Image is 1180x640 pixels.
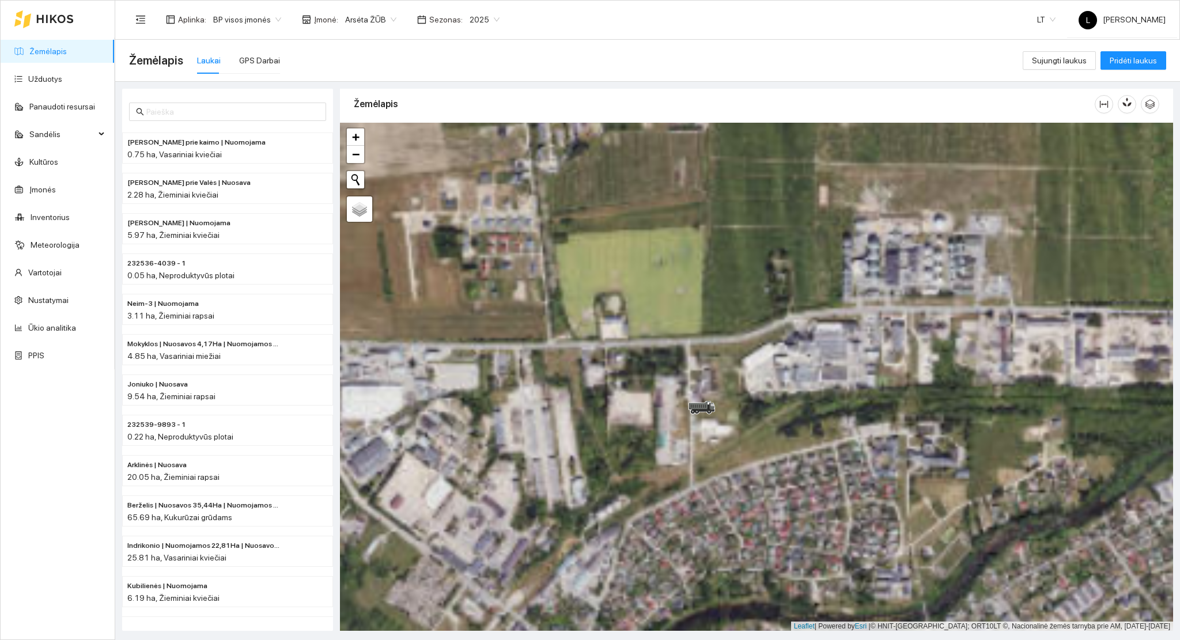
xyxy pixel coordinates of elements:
span: Pridėti laukus [1110,54,1157,67]
span: Neim-3 | Nuomojama [127,298,199,309]
span: Indrikonio | Nuomojamos 22,81Ha | Nuosavos 3,00 Ha [127,540,282,551]
a: Vartotojai [28,268,62,277]
span: 20.05 ha, Žieminiai rapsai [127,472,220,482]
span: 0.75 ha, Vasariniai kviečiai [127,150,222,159]
a: Zoom in [347,128,364,146]
span: Joniuko | Nuosava [127,379,188,390]
button: menu-fold [129,8,152,31]
a: Ūkio analitika [28,323,76,332]
span: shop [302,15,311,24]
a: Nustatymai [28,296,69,305]
span: 9.54 ha, Žieminiai rapsai [127,392,215,401]
span: Arsėta ŽŪB [345,11,396,28]
a: Užduotys [28,74,62,84]
span: Žemėlapis [129,51,183,70]
a: Žemėlapis [29,47,67,56]
span: BP visos įmonės [213,11,281,28]
button: Initiate a new search [347,171,364,188]
span: column-width [1095,100,1113,109]
span: Mokyklos | Nuosavos 4,17Ha | Nuomojamos 0,68Ha [127,339,282,350]
a: Meteorologija [31,240,80,249]
button: Pridėti laukus [1100,51,1166,70]
span: 232539-9893 - 1 [127,419,186,430]
div: Laukai [197,54,221,67]
button: column-width [1095,95,1113,113]
span: Rolando prie Valės | Nuosava [127,177,251,188]
span: Sujungti laukus [1032,54,1087,67]
span: menu-fold [135,14,146,25]
a: Pridėti laukus [1100,56,1166,65]
span: + [352,130,360,144]
span: 6.19 ha, Žieminiai kviečiai [127,593,220,603]
a: Įmonės [29,185,56,194]
span: Sezonas : [429,13,463,26]
a: Kultūros [29,157,58,166]
span: LT [1037,11,1056,28]
span: Berželis | Nuosavos 35,44Ha | Nuomojamos 30,25Ha [127,500,282,511]
a: Panaudoti resursai [29,102,95,111]
span: 0.22 ha, Neproduktyvūs plotai [127,432,233,441]
span: Sandėlis [29,123,95,146]
span: Įmonė : [314,13,338,26]
span: 25.81 ha, Vasariniai kviečiai [127,553,226,562]
div: | Powered by © HNIT-[GEOGRAPHIC_DATA]; ORT10LT ©, Nacionalinė žemės tarnyba prie AM, [DATE]-[DATE] [791,622,1173,631]
span: L [1086,11,1090,29]
span: 232536-4039 - 1 [127,258,186,269]
span: 0.05 ha, Neproduktyvūs plotai [127,271,235,280]
span: 2.28 ha, Žieminiai kviečiai [127,190,218,199]
span: calendar [417,15,426,24]
a: Sujungti laukus [1023,56,1096,65]
span: Kubilienės | Nuomojama [127,581,207,592]
div: GPS Darbai [239,54,280,67]
a: Leaflet [794,622,815,630]
span: − [352,147,360,161]
span: layout [166,15,175,24]
a: Inventorius [31,213,70,222]
a: Zoom out [347,146,364,163]
span: search [136,108,144,116]
button: Sujungti laukus [1023,51,1096,70]
span: 5.97 ha, Žieminiai kviečiai [127,230,220,240]
div: Žemėlapis [354,88,1095,120]
span: Arklinės | Nuosava [127,460,187,471]
input: Paieška [146,105,319,118]
span: 3.11 ha, Žieminiai rapsai [127,311,214,320]
span: 2025 [470,11,500,28]
span: Rolando prie kaimo | Nuomojama [127,137,266,148]
span: Ginaičių Valiaus | Nuomojama [127,218,230,229]
a: Esri [855,622,867,630]
span: 4.85 ha, Vasariniai miežiai [127,351,221,361]
span: [PERSON_NAME] [1079,15,1166,24]
span: | [869,622,871,630]
a: Layers [347,196,372,222]
span: 65.69 ha, Kukurūzai grūdams [127,513,232,522]
span: Aplinka : [178,13,206,26]
a: PPIS [28,351,44,360]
